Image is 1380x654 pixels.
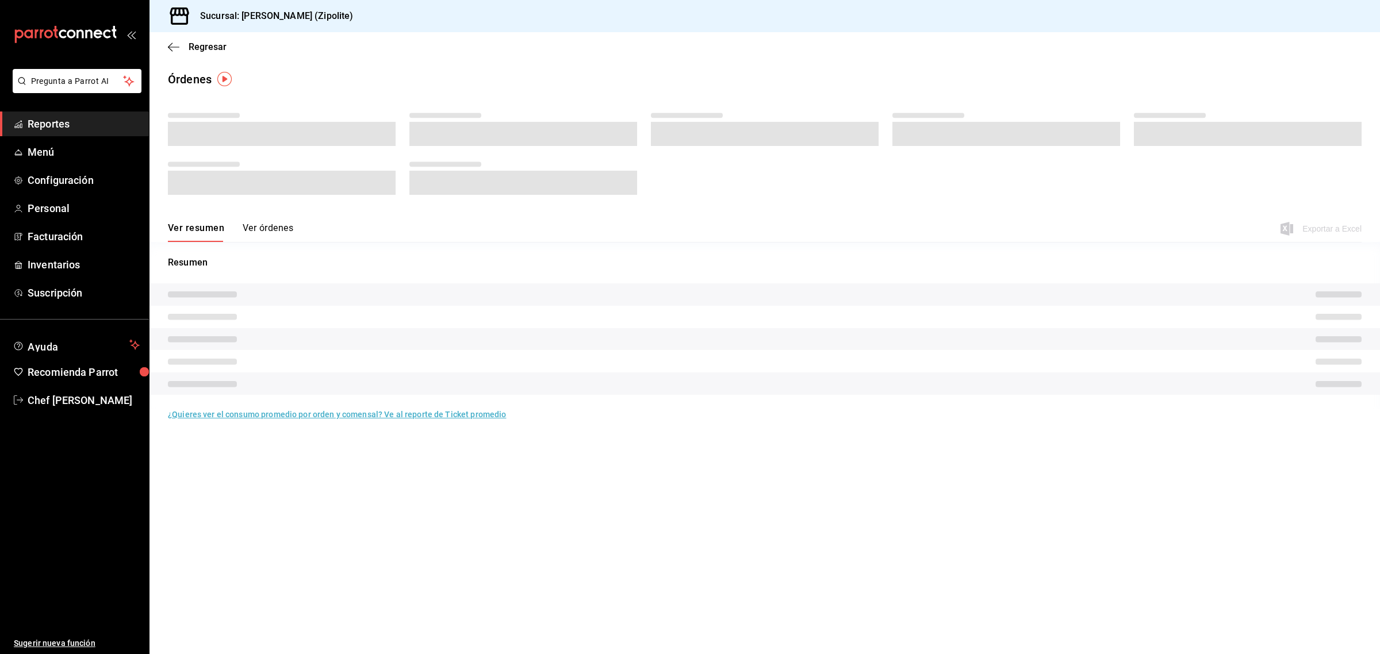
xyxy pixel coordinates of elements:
span: Configuración [28,172,140,188]
a: ¿Quieres ver el consumo promedio por orden y comensal? Ve al reporte de Ticket promedio [168,410,506,419]
button: Regresar [168,41,227,52]
p: Resumen [168,256,1362,270]
div: Órdenes [168,71,212,88]
button: open_drawer_menu [126,30,136,39]
span: Inventarios [28,257,140,272]
span: Menú [28,144,140,160]
span: Pregunta a Parrot AI [31,75,124,87]
h3: Sucursal: [PERSON_NAME] (Zipolite) [191,9,353,23]
div: navigation tabs [168,222,293,242]
span: Facturación [28,229,140,244]
span: Ayuda [28,338,125,352]
img: Tooltip marker [217,72,232,86]
button: Ver órdenes [243,222,293,242]
span: Regresar [189,41,227,52]
a: Pregunta a Parrot AI [8,83,141,95]
span: Recomienda Parrot [28,364,140,380]
span: Reportes [28,116,140,132]
span: Chef [PERSON_NAME] [28,393,140,408]
span: Personal [28,201,140,216]
span: Sugerir nueva función [14,637,140,649]
button: Pregunta a Parrot AI [13,69,141,93]
span: Suscripción [28,285,140,301]
button: Ver resumen [168,222,224,242]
